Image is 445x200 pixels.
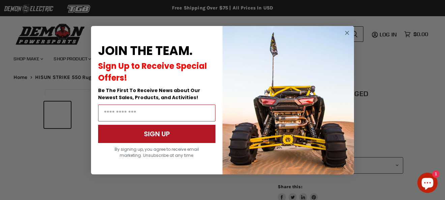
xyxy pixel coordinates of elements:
input: Email Address [98,105,215,121]
span: Be The First To Receive News about Our Newest Sales, Products, and Activities! [98,87,200,101]
span: JOIN THE TEAM. [98,42,192,59]
button: SIGN UP [98,125,215,143]
span: By signing up, you agree to receive email marketing. Unsubscribe at any time. [115,146,199,158]
span: Sign Up to Receive Special Offers! [98,60,207,83]
button: Close dialog [343,29,351,37]
inbox-online-store-chat: Shopify online store chat [415,173,440,195]
img: a9095488-b6e7-41ba-879d-588abfab540b.jpeg [222,26,354,174]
